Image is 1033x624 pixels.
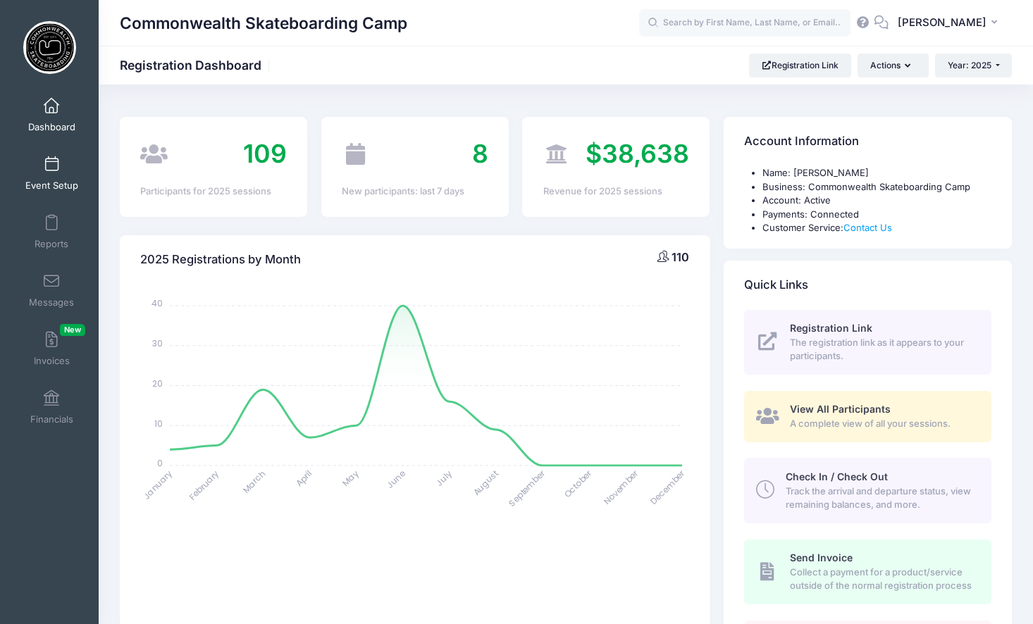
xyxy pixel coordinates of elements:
[34,355,70,367] span: Invoices
[506,467,548,508] tspan: September
[340,467,361,488] tspan: May
[120,7,407,39] h1: Commonwealth Skateboarding Camp
[762,180,991,194] li: Business: Commonwealth Skateboarding Camp
[240,467,268,495] tspan: March
[120,58,273,73] h1: Registration Dashboard
[762,208,991,222] li: Payments: Connected
[385,467,408,490] tspan: June
[18,149,85,198] a: Event Setup
[786,470,888,482] span: Check In / Check Out
[18,207,85,256] a: Reports
[790,551,853,563] span: Send Invoice
[28,121,75,133] span: Dashboard
[18,266,85,315] a: Messages
[543,185,690,199] div: Revenue for 2025 sessions
[433,467,454,488] tspan: July
[35,238,68,250] span: Reports
[25,180,78,192] span: Event Setup
[744,265,808,305] h4: Quick Links
[152,337,163,349] tspan: 30
[672,250,689,264] span: 110
[790,322,872,334] span: Registration Link
[786,485,975,512] span: Track the arrival and departure status, view remaining balances, and more.
[152,377,163,389] tspan: 20
[898,15,986,30] span: [PERSON_NAME]
[187,467,221,501] tspan: February
[472,138,488,169] span: 8
[293,467,314,488] tspan: April
[18,90,85,139] a: Dashboard
[18,382,85,432] a: Financials
[18,324,85,373] a: InvoicesNew
[648,467,688,507] tspan: December
[562,467,595,500] tspan: October
[140,239,301,280] h4: 2025 Registrations by Month
[843,222,892,233] a: Contact Us
[471,467,501,497] tspan: August
[30,413,73,425] span: Financials
[342,185,488,199] div: New participants: last 7 days
[790,417,975,431] span: A complete view of all your sessions.
[601,467,641,507] tspan: November
[586,138,689,169] span: $38,638
[790,403,891,415] span: View All Participants
[858,54,928,77] button: Actions
[948,60,991,70] span: Year: 2025
[639,9,850,37] input: Search by First Name, Last Name, or Email...
[243,138,287,169] span: 109
[29,297,74,308] span: Messages
[790,336,975,363] span: The registration link as it appears to your participants.
[154,417,163,429] tspan: 10
[749,54,851,77] a: Registration Link
[141,467,175,501] tspan: January
[157,457,163,469] tspan: 0
[60,324,85,336] span: New
[744,391,991,442] a: View All Participants A complete view of all your sessions.
[790,566,975,593] span: Collect a payment for a product/service outside of the normal registration process
[744,539,991,604] a: Send Invoice Collect a payment for a product/service outside of the normal registration process
[935,54,1012,77] button: Year: 2025
[762,166,991,180] li: Name: [PERSON_NAME]
[762,194,991,208] li: Account: Active
[744,458,991,523] a: Check In / Check Out Track the arrival and departure status, view remaining balances, and more.
[762,221,991,235] li: Customer Service:
[889,7,1012,39] button: [PERSON_NAME]
[23,21,76,74] img: Commonwealth Skateboarding Camp
[151,297,163,309] tspan: 40
[744,122,859,162] h4: Account Information
[744,310,991,375] a: Registration Link The registration link as it appears to your participants.
[140,185,287,199] div: Participants for 2025 sessions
